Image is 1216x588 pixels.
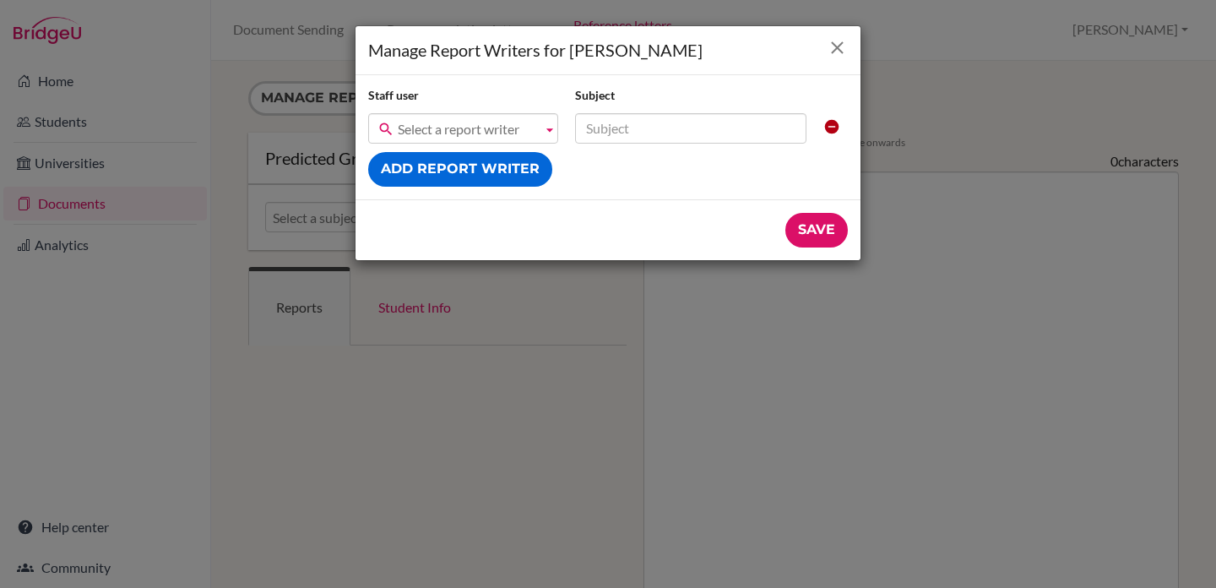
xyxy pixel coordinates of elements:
h1: Manage Report Writers for [PERSON_NAME] [368,39,848,62]
button: Add report writer [368,152,552,187]
input: Subject [575,113,806,144]
h2: Staff user [368,88,558,104]
i: Clear report writer [823,118,840,135]
input: Save [785,213,848,248]
span: Select a report writer [398,114,535,144]
button: Close [827,37,848,60]
h2: Subject [575,88,806,104]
